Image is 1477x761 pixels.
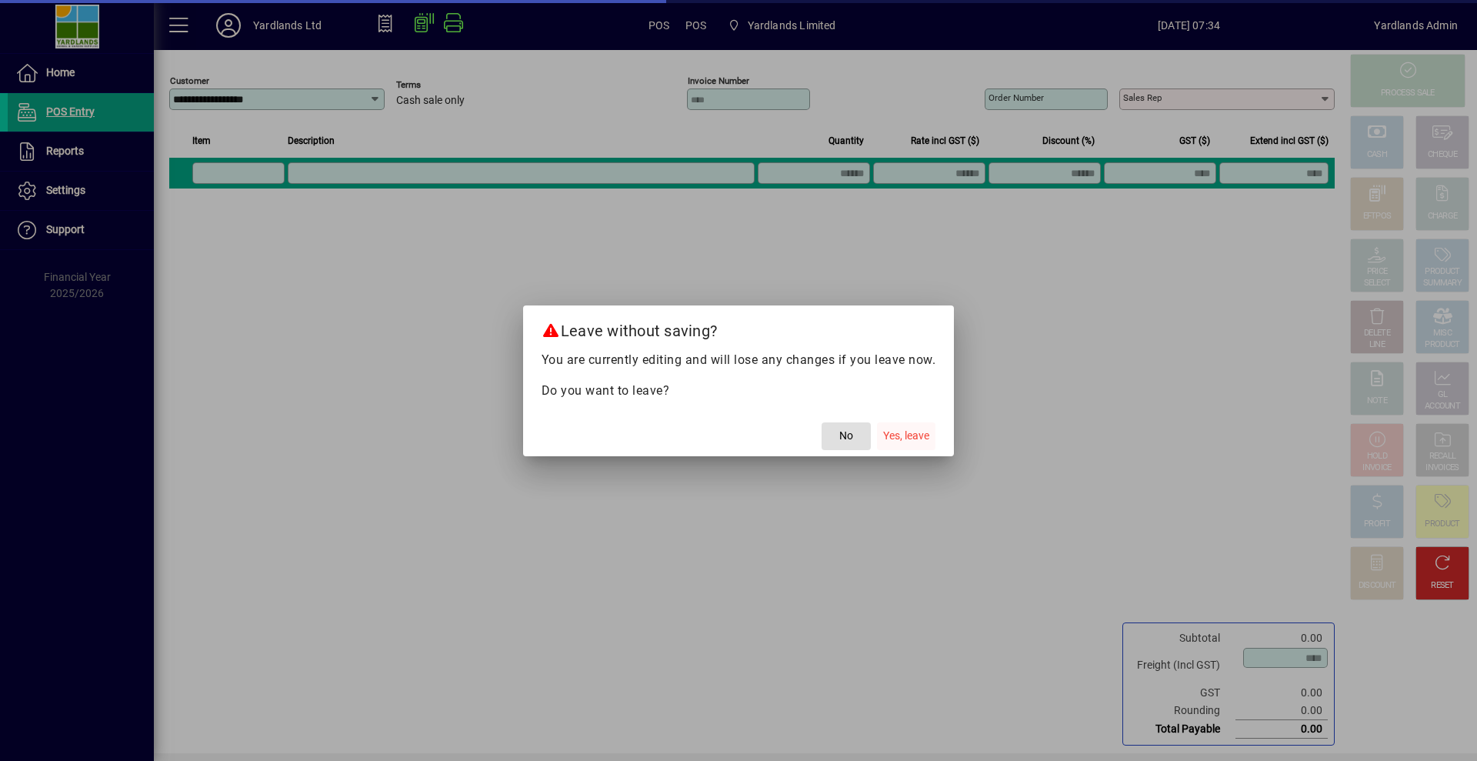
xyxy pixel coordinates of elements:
h2: Leave without saving? [523,305,955,350]
button: Yes, leave [877,422,935,450]
span: Yes, leave [883,428,929,444]
button: No [822,422,871,450]
p: Do you want to leave? [542,382,936,400]
p: You are currently editing and will lose any changes if you leave now. [542,351,936,369]
span: No [839,428,853,444]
